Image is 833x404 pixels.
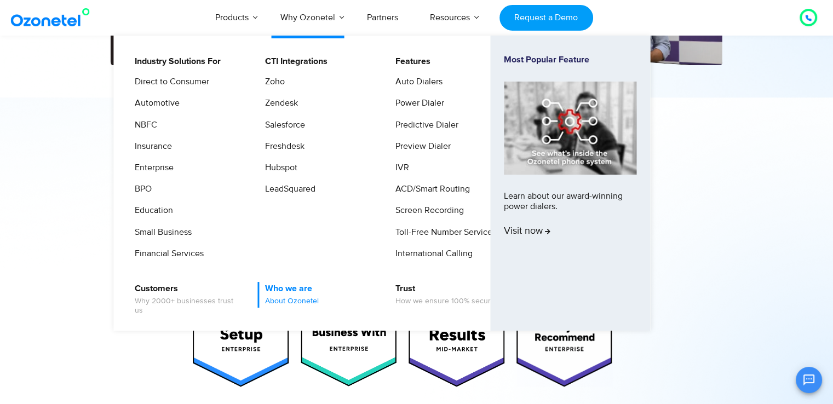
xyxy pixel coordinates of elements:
[388,55,432,68] a: Features
[388,118,460,132] a: Predictive Dialer
[258,182,317,196] a: LeadSquared
[499,5,593,31] a: Request a Demo
[388,140,452,153] a: Preview Dialer
[388,247,474,261] a: International Calling
[128,282,244,317] a: CustomersWhy 2000+ businesses trust us
[258,118,307,132] a: Salesforce
[504,55,636,311] a: Most Popular FeatureLearn about our award-winning power dialers.Visit now
[128,161,175,175] a: Enterprise
[258,55,329,68] a: CTI Integrations
[395,297,498,306] span: How we ensure 100% security
[388,204,466,217] a: Screen Recording
[388,226,498,239] a: Toll-Free Number Services
[265,297,319,306] span: About Ozonetel
[258,140,306,153] a: Freshdesk
[85,125,748,144] div: Global Leader in Customer Experience
[388,96,446,110] a: Power Dialer
[128,96,181,110] a: Automotive
[258,96,300,110] a: Zendesk
[128,75,211,89] a: Direct to Consumer
[128,247,205,261] a: Financial Services
[388,182,472,196] a: ACD/Smart Routing
[128,182,153,196] a: BPO
[128,204,175,217] a: Education
[258,161,299,175] a: Hubspot
[258,282,320,308] a: Who we areAbout Ozonetel
[504,82,636,174] img: phone-system-min.jpg
[135,297,243,315] span: Why 2000+ businesses trust us
[388,282,500,308] a: TrustHow we ensure 100% security
[128,118,159,132] a: NBFC
[128,140,174,153] a: Insurance
[128,226,193,239] a: Small Business
[128,55,222,68] a: Industry Solutions For
[258,75,286,89] a: Zoho
[388,75,444,89] a: Auto Dialers
[388,161,411,175] a: IVR
[796,367,822,393] button: Open chat
[504,226,550,238] span: Visit now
